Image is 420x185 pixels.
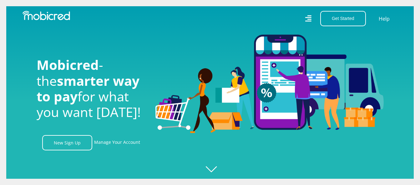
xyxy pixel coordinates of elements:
[37,72,139,105] span: smarter way to pay
[37,57,146,120] h1: - the for what you want [DATE]!
[42,135,92,150] a: New Sign Up
[378,15,390,23] a: Help
[37,56,99,74] span: Mobicred
[320,11,366,26] button: Get Started
[94,135,140,150] a: Manage Your Account
[155,35,384,133] img: Welcome to Mobicred
[23,11,70,20] img: Mobicred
